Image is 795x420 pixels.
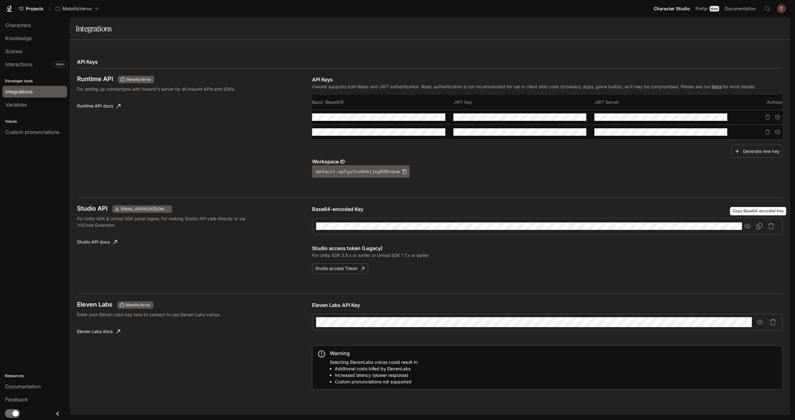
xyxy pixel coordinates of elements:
[453,95,594,110] th: JWT Key
[312,301,783,309] p: Eleven Labs API Key
[763,127,773,137] button: Delete API key
[693,2,722,15] a: PortalNew
[651,2,693,15] a: Character Studio
[77,301,112,308] h3: Eleven Labs
[75,236,120,248] a: Studio API docs
[335,378,418,385] li: Custom pronunciations not supported
[330,349,418,357] div: Warning
[117,301,153,309] div: This key will apply to your current workspace only
[77,205,107,212] h3: Studio API
[696,5,707,13] span: Portal
[722,2,760,15] a: Documentation
[335,372,418,378] li: Increased latency (slower response)
[594,95,735,110] th: JWT Secret
[312,95,453,110] th: Basic (Base64)
[16,2,46,15] a: Go to projects
[26,6,43,11] span: Projects
[75,325,123,338] a: Eleven Labs docs
[761,2,774,15] button: Open Command Menu
[76,22,111,35] h1: Integrations
[312,244,783,252] p: Studio access token (Legacy)
[654,5,690,13] span: Character Studio
[118,76,154,83] div: These keys will apply to your current workspace only
[53,2,101,15] button: All workspaces
[711,84,721,89] a: docs
[312,83,783,90] p: Inworld supports both Basic and JWT authentication. Basic authentication is not recommended for u...
[77,215,250,228] p: For Unity SDK & Unreal SDK panel logins. For making Studio API calls directly or via VSCode Exten...
[775,2,788,15] button: User avatar
[330,359,418,385] p: Selecting ElevenLabs voices could result in:
[312,252,783,258] p: For Unity SDK 3.5.x or earlier or Unreal SDK 1.7.x or earlier
[312,263,368,274] button: Studio access Token
[763,112,773,122] button: Delete API key
[710,6,719,11] div: New
[725,5,756,13] span: Documentation
[118,206,171,212] span: [EMAIL_ADDRESS][DOMAIN_NAME]
[736,95,783,110] th: Actions
[730,207,786,215] div: Copy Base64-encoded Key
[335,365,418,372] li: Additional costs billed by ElevenLabs
[124,77,153,82] span: MetalityVerse
[754,221,765,232] button: Copy Base64-encoded Key
[777,4,786,13] img: User avatar
[773,112,783,122] button: Suspend API key
[731,145,783,158] button: Generate new key
[62,6,92,11] p: MetalityVerse
[77,58,783,66] h2: API Keys
[773,127,783,137] button: Suspend API key
[77,86,250,92] p: For setting up connections with Inworld's server for all Inworld APIs and SDKs.
[312,205,783,213] p: Base64-encoded Key
[46,6,53,12] div: /
[123,302,152,308] span: MetalityVerse
[312,158,783,165] p: Workspace ID
[312,76,783,83] p: API Keys
[312,165,410,178] button: default-cpfyufoz0kbljeg695xdxw
[77,76,113,82] h3: Runtime API
[77,311,250,318] p: Enter your Eleven Labs key here to connect to use Eleven Labs voices.
[112,205,172,213] div: This key applies to current user accounts
[75,100,123,112] a: Runtime API docs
